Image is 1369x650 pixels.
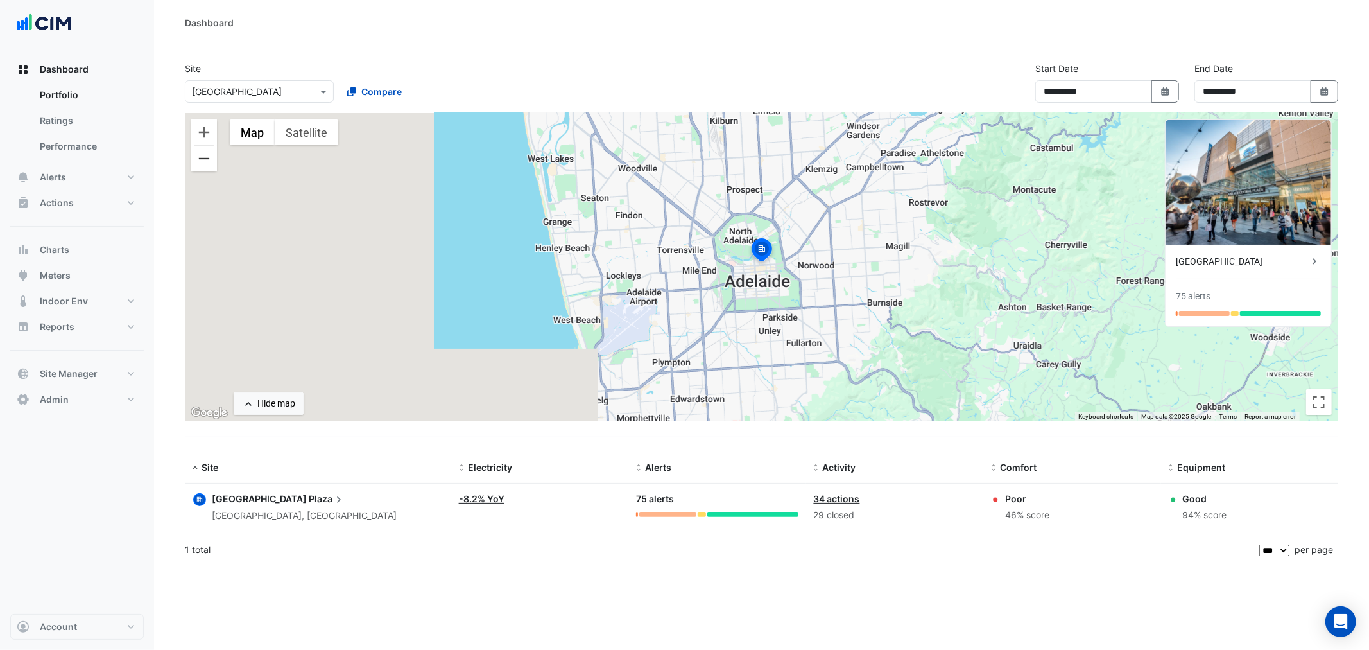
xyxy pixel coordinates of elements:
[339,80,410,103] button: Compare
[1194,62,1233,75] label: End Date
[17,63,30,76] app-icon: Dashboard
[17,171,30,184] app-icon: Alerts
[230,119,275,145] button: Show street map
[1295,544,1333,555] span: per page
[185,534,1257,566] div: 1 total
[1183,508,1227,523] div: 94% score
[257,397,295,410] div: Hide map
[40,620,77,633] span: Account
[185,62,201,75] label: Site
[1183,492,1227,505] div: Good
[10,314,144,340] button: Reports
[40,243,69,256] span: Charts
[30,134,144,159] a: Performance
[459,493,504,504] a: -8.2% YoY
[636,492,798,507] div: 75 alerts
[10,288,144,314] button: Indoor Env
[202,462,218,473] span: Site
[191,119,217,145] button: Zoom in
[40,197,74,209] span: Actions
[30,82,144,108] a: Portfolio
[814,508,976,523] div: 29 closed
[10,190,144,216] button: Actions
[823,462,856,473] span: Activity
[1219,413,1237,420] a: Terms (opens in new tab)
[1244,413,1296,420] a: Report a map error
[17,269,30,282] app-icon: Meters
[645,462,671,473] span: Alerts
[234,392,304,415] button: Hide map
[10,57,144,82] button: Dashboard
[17,295,30,308] app-icon: Indoor Env
[1325,606,1356,637] div: Open Intercom Messenger
[1035,62,1078,75] label: Start Date
[10,237,144,263] button: Charts
[10,164,144,190] button: Alerts
[40,393,69,406] span: Admin
[10,361,144,387] button: Site Manager
[191,146,217,171] button: Zoom out
[361,85,402,98] span: Compare
[468,462,512,473] span: Electricity
[814,493,860,504] a: 34 actions
[10,263,144,288] button: Meters
[40,321,74,333] span: Reports
[1306,389,1332,415] button: Toggle fullscreen view
[1178,462,1226,473] span: Equipment
[1000,462,1037,473] span: Comfort
[40,269,71,282] span: Meters
[15,10,73,36] img: Company Logo
[30,108,144,134] a: Ratings
[10,387,144,412] button: Admin
[748,236,776,267] img: site-pin-selected.svg
[1005,508,1049,523] div: 46% score
[1005,492,1049,505] div: Poor
[1176,255,1308,268] div: [GEOGRAPHIC_DATA]
[1319,86,1330,97] fa-icon: Select Date
[40,171,66,184] span: Alerts
[212,509,397,523] div: [GEOGRAPHIC_DATA], [GEOGRAPHIC_DATA]
[40,63,89,76] span: Dashboard
[10,82,144,164] div: Dashboard
[1160,86,1171,97] fa-icon: Select Date
[1141,413,1211,420] span: Map data ©2025 Google
[17,243,30,256] app-icon: Charts
[309,492,345,506] span: Plaza
[17,367,30,380] app-icon: Site Manager
[40,295,88,308] span: Indoor Env
[17,393,30,406] app-icon: Admin
[185,16,234,30] div: Dashboard
[188,405,230,421] img: Google
[1078,412,1133,421] button: Keyboard shortcuts
[1166,120,1331,245] img: Adelaide Central Plaza
[17,321,30,333] app-icon: Reports
[275,119,338,145] button: Show satellite imagery
[40,367,98,380] span: Site Manager
[1176,290,1210,303] div: 75 alerts
[10,614,144,640] button: Account
[212,493,307,504] span: [GEOGRAPHIC_DATA]
[17,197,30,209] app-icon: Actions
[188,405,230,421] a: Open this area in Google Maps (opens a new window)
